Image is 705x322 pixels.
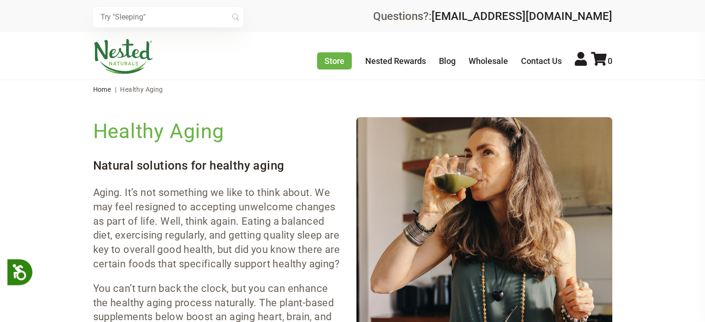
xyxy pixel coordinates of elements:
h2: Healthy Aging [93,117,342,145]
p: Aging. It’s not something we like to think about. We may feel resigned to accepting unwelcome cha... [93,186,342,271]
nav: breadcrumbs [93,80,612,99]
a: Wholesale [469,56,508,66]
a: [EMAIL_ADDRESS][DOMAIN_NAME] [432,10,612,23]
div: Questions?: [373,11,612,22]
span: 0 [608,56,612,66]
span: Healthy Aging [120,86,163,93]
input: Try "Sleeping" [93,7,243,27]
a: Nested Rewards [365,56,426,66]
a: Blog [439,56,456,66]
a: 0 [591,56,612,66]
span: | [113,86,119,93]
h3: Natural solutions for healthy aging [93,157,342,174]
a: Home [93,86,111,93]
img: Nested Naturals [93,39,153,74]
a: Contact Us [521,56,562,66]
a: Store [317,52,352,69]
